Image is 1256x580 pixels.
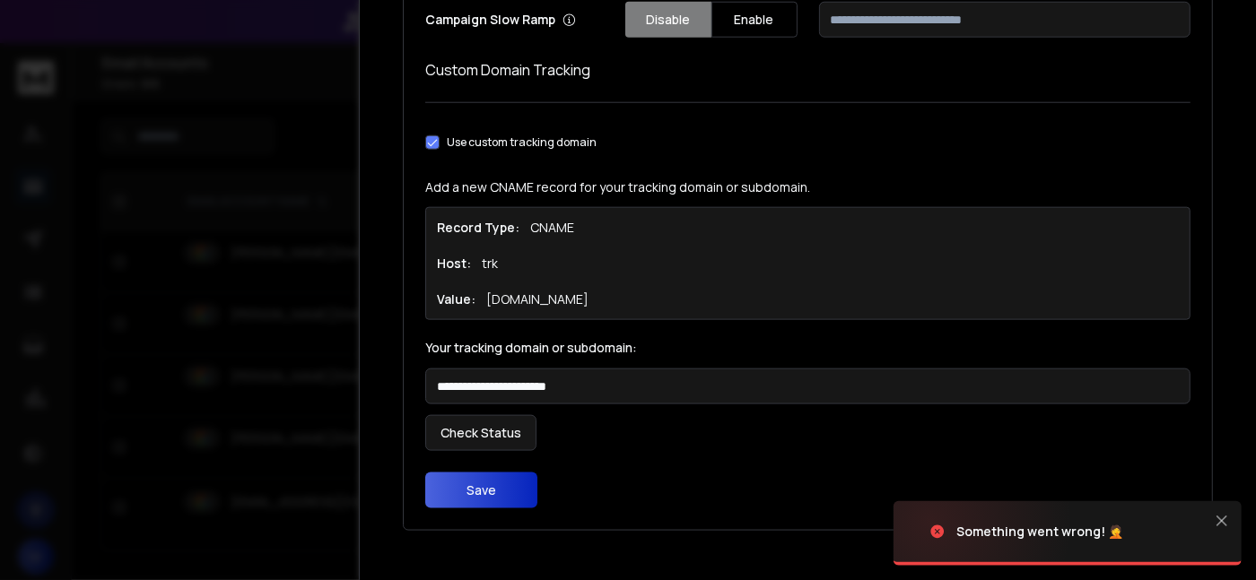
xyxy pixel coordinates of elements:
h1: Custom Domain Tracking [425,59,1191,81]
h1: Record Type: [437,219,519,237]
p: Campaign Slow Ramp [425,11,576,29]
p: Add a new CNAME record for your tracking domain or subdomain. [425,178,1191,196]
button: Disable [625,2,711,38]
p: [DOMAIN_NAME] [486,290,589,308]
p: CNAME [530,219,574,237]
p: trk [482,255,498,273]
h1: Host: [437,255,471,273]
div: Something went wrong! 🤦 [956,523,1123,541]
button: Save [425,472,537,508]
label: Your tracking domain or subdomain: [425,342,1191,354]
label: Use custom tracking domain [447,135,597,150]
button: Check Status [425,415,536,451]
h1: Value: [437,290,475,308]
img: image [894,483,1073,580]
button: Enable [711,2,798,38]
